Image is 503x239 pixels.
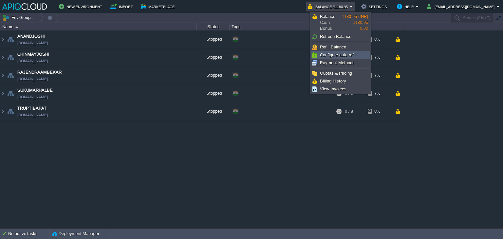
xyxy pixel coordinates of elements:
img: AMDAwAAAACH5BAEAAAAALAAAAAABAAEAAAICRAEAOw== [15,26,18,28]
div: Name [1,23,196,30]
a: Refresh Balance [311,33,370,40]
img: AMDAwAAAACH5BAEAAAAALAAAAAABAAEAAAICRAEAOw== [6,66,15,84]
a: ANANDJOSHI [17,33,45,40]
div: 7% [368,66,389,84]
img: AMDAwAAAACH5BAEAAAAALAAAAAABAAEAAAICRAEAOw== [6,30,15,48]
a: View Invoices [311,85,370,93]
img: AMDAwAAAACH5BAEAAAAALAAAAAABAAEAAAICRAEAOw== [6,48,15,66]
button: [EMAIL_ADDRESS][DOMAIN_NAME] [427,3,496,10]
a: TRUPTIBAPAT [17,105,47,112]
a: Refill Balance [311,44,370,51]
a: CHINMAYJOSHI [17,51,49,58]
div: Status [197,23,229,30]
span: Refresh Balance [320,34,351,39]
button: New Environment [59,3,104,10]
div: No active tasks [8,229,49,239]
a: [DOMAIN_NAME] [17,94,48,100]
div: 7% [368,48,389,66]
a: BalanceCashBonus1180.95 (INR)1180.950.00 [311,13,370,32]
span: 1180.95 (INR) [342,14,368,19]
span: Payment Methods [320,60,355,65]
a: Quotas & Pricing [311,70,370,77]
div: 0 / 8 [345,102,353,120]
button: Settings [361,3,389,10]
a: [DOMAIN_NAME] [17,40,48,46]
button: Marketplace [141,3,177,10]
a: SUKUMARHALBE [17,87,53,94]
a: [DOMAIN_NAME] [17,76,48,82]
img: AMDAwAAAACH5BAEAAAAALAAAAAABAAEAAAICRAEAOw== [0,84,6,102]
div: Stopped [197,66,230,84]
a: Billing History [311,78,370,85]
span: Quotas & Pricing [320,71,352,76]
div: Stopped [197,84,230,102]
button: Deployment Manager [52,230,99,237]
button: Env Groups [2,13,35,22]
img: AMDAwAAAACH5BAEAAAAALAAAAAABAAEAAAICRAEAOw== [0,102,6,120]
img: AMDAwAAAACH5BAEAAAAALAAAAAABAAEAAAICRAEAOw== [6,102,15,120]
span: 1180.95 0.00 [342,14,368,31]
img: AMDAwAAAACH5BAEAAAAALAAAAAABAAEAAAICRAEAOw== [0,66,6,84]
div: 8% [368,102,389,120]
div: Stopped [197,48,230,66]
img: AMDAwAAAACH5BAEAAAAALAAAAAABAAEAAAICRAEAOw== [0,30,6,48]
span: Cash Bonus [320,14,342,31]
button: Import [110,3,135,10]
a: [DOMAIN_NAME] [17,58,48,64]
div: Stopped [197,30,230,48]
span: Billing History [320,79,346,83]
a: RAJENDRAAMBEKAR [17,69,62,76]
span: View Invoices [320,86,346,91]
div: 8% [368,30,389,48]
a: [DOMAIN_NAME] [17,112,48,118]
span: Balance [320,14,335,19]
div: 7% [368,84,389,102]
img: AMDAwAAAACH5BAEAAAAALAAAAAABAAEAAAICRAEAOw== [6,84,15,102]
img: APIQCloud [2,3,47,10]
button: Help [397,3,416,10]
button: Balance ₹1180.95 [308,3,350,10]
div: Tags [230,23,334,30]
span: Configure auto-refill [320,52,357,57]
img: AMDAwAAAACH5BAEAAAAALAAAAAABAAEAAAICRAEAOw== [0,48,6,66]
a: Configure auto-refill [311,51,370,59]
div: Stopped [197,102,230,120]
span: Refill Balance [320,45,346,49]
a: Payment Methods [311,59,370,66]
